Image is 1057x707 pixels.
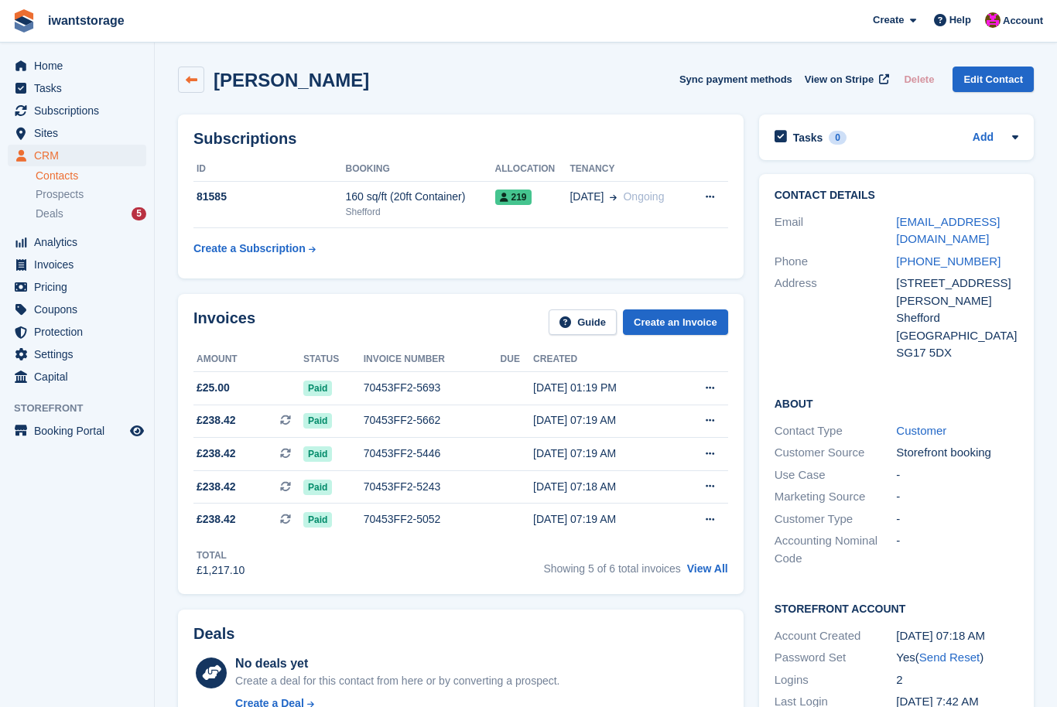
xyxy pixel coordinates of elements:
div: Account Created [775,627,897,645]
div: SG17 5DX [896,344,1018,362]
span: £238.42 [197,511,236,528]
div: [DATE] 07:18 AM [896,627,1018,645]
div: Phone [775,253,897,271]
span: Settings [34,343,127,365]
div: [DATE] 07:19 AM [533,511,673,528]
div: [DATE] 07:19 AM [533,412,673,429]
h2: Storefront Account [775,600,1018,616]
a: iwantstorage [42,8,131,33]
a: menu [8,366,146,388]
a: View All [687,562,728,575]
span: Coupons [34,299,127,320]
span: £238.42 [197,412,236,429]
a: Edit Contact [953,67,1034,92]
span: ( ) [915,651,983,664]
div: Email [775,213,897,248]
div: 0 [829,131,847,145]
div: Shefford [346,205,495,219]
a: [EMAIL_ADDRESS][DOMAIN_NAME] [896,215,1000,246]
div: - [896,532,1018,567]
div: - [896,488,1018,506]
div: 5 [132,207,146,220]
th: Booking [346,157,495,182]
div: [DATE] 07:19 AM [533,446,673,462]
span: 219 [495,190,532,205]
span: Help [949,12,971,28]
img: stora-icon-8386f47178a22dfd0bd8f6a31ec36ba5ce8667c1dd55bd0f319d3a0aa187defe.svg [12,9,36,32]
span: Analytics [34,231,127,253]
span: Create [873,12,904,28]
div: [STREET_ADDRESS][PERSON_NAME] [896,275,1018,309]
a: View on Stripe [799,67,892,92]
a: menu [8,299,146,320]
div: 81585 [193,189,346,205]
h2: Deals [193,625,234,643]
h2: About [775,395,1018,411]
a: menu [8,77,146,99]
a: Prospects [36,186,146,203]
a: Send Reset [919,651,980,664]
div: [DATE] 01:19 PM [533,380,673,396]
th: Status [303,347,364,372]
div: Address [775,275,897,362]
span: Paid [303,512,332,528]
img: Jonathan [985,12,1001,28]
span: Tasks [34,77,127,99]
a: Create a Subscription [193,234,316,263]
a: menu [8,145,146,166]
a: Deals 5 [36,206,146,222]
a: menu [8,55,146,77]
div: Create a deal for this contact from here or by converting a prospect. [235,673,559,689]
div: - [896,511,1018,528]
span: Paid [303,381,332,396]
div: Storefront booking [896,444,1018,462]
span: CRM [34,145,127,166]
a: menu [8,231,146,253]
span: £25.00 [197,380,230,396]
div: Accounting Nominal Code [775,532,897,567]
div: 2 [896,671,1018,689]
h2: Tasks [793,131,823,145]
a: [PHONE_NUMBER] [896,254,1001,268]
th: Created [533,347,673,372]
span: £238.42 [197,446,236,462]
span: Showing 5 of 6 total invoices [543,562,680,575]
span: Sites [34,122,127,144]
div: £1,217.10 [197,562,245,579]
a: menu [8,343,146,365]
a: menu [8,321,146,343]
div: 70453FF2-5052 [364,511,501,528]
div: 70453FF2-5662 [364,412,501,429]
a: Create an Invoice [623,309,728,335]
span: Capital [34,366,127,388]
h2: Contact Details [775,190,1018,202]
h2: Subscriptions [193,130,728,148]
div: Password Set [775,649,897,667]
a: menu [8,254,146,275]
div: Yes [896,649,1018,667]
th: Allocation [495,157,570,182]
h2: [PERSON_NAME] [214,70,369,91]
div: 160 sq/ft (20ft Container) [346,189,495,205]
th: Tenancy [570,157,687,182]
th: Amount [193,347,303,372]
div: No deals yet [235,654,559,673]
span: Deals [36,207,63,221]
span: Pricing [34,276,127,298]
span: Account [1003,13,1043,29]
span: Paid [303,413,332,429]
span: Protection [34,321,127,343]
div: Contact Type [775,422,897,440]
div: Create a Subscription [193,241,306,257]
div: Use Case [775,466,897,484]
div: [GEOGRAPHIC_DATA] [896,327,1018,345]
span: [DATE] [570,189,604,205]
span: Booking Portal [34,420,127,442]
span: Invoices [34,254,127,275]
th: ID [193,157,346,182]
th: Invoice number [364,347,501,372]
div: Customer Source [775,444,897,462]
a: Customer [896,424,946,437]
div: Logins [775,671,897,689]
button: Sync payment methods [679,67,792,92]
